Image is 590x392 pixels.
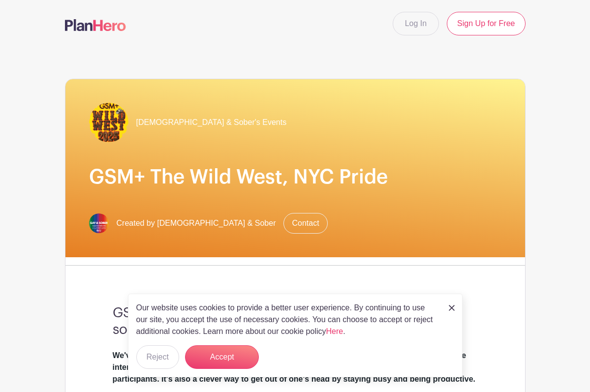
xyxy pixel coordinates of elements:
img: close_button-5f87c8562297e5c2d7936805f587ecaba9071eb48480494691a3f1689db116b3.svg [449,305,455,311]
span: Created by [DEMOGRAPHIC_DATA] & Sober [117,217,276,229]
button: Accept [185,345,259,369]
a: Contact [283,213,327,234]
a: Here [326,327,343,335]
h3: GSM+, The Pride Celebration: The best and friendliest sober [DEMOGRAPHIC_DATA] events in the world! [113,305,478,338]
h1: GSM+ The Wild West, NYC Pride [89,166,501,189]
span: [DEMOGRAPHIC_DATA] & Sober's Events [136,117,287,128]
img: GSMPLUS25-STACK.PNG [89,103,128,142]
img: logo-507f7623f17ff9eddc593b1ce0a138ce2505c220e1c5a4e2b4648c50719b7d32.svg [65,19,126,31]
img: GSM-2019-SQUARE-LOGO%2010.JPG [89,213,109,233]
button: Reject [136,345,179,369]
a: Log In [393,12,439,35]
p: Our website uses cookies to provide a better user experience. By continuing to use our site, you ... [136,302,438,337]
strong: We've made signing up for service during the conference and cruise easy! All service slots are in... [113,351,476,383]
a: Sign Up for Free [447,12,525,35]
